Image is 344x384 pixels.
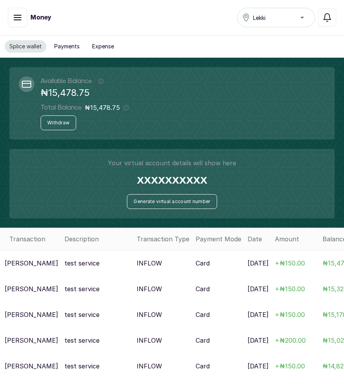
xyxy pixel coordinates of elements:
h2: Total Balance [41,103,82,112]
p: [PERSON_NAME] [5,310,58,319]
p: ₦15,478.75 [41,86,129,100]
button: Payments [50,40,84,53]
p: [DATE] [248,336,269,345]
button: Withdraw [41,115,76,130]
p: [DATE] [248,361,269,371]
p: test service [64,258,100,268]
p: test service [64,310,100,319]
p: Card [196,336,210,345]
p: test service [64,284,100,294]
button: Splice wallet [5,40,46,53]
span: + ₦200.00 [275,336,306,344]
p: INFLOW [137,284,162,294]
p: test service [64,361,100,371]
button: Lekki [237,8,315,27]
p: [PERSON_NAME] [5,336,58,345]
span: + ₦150.00 [275,259,305,267]
div: Transaction [9,234,58,244]
p: [DATE] [248,284,269,294]
p: ₦15,478.75 [85,103,120,112]
p: INFLOW [137,258,162,268]
p: INFLOW [137,336,162,345]
p: INFLOW [137,361,162,371]
button: Expense [87,40,119,53]
p: INFLOW [137,310,162,319]
span: + ₦150.00 [275,285,305,293]
p: Card [196,258,210,268]
div: Transaction Type [137,234,189,244]
p: [DATE] [248,310,269,319]
h2: Available Balance [41,76,92,86]
h1: Money [30,13,51,22]
p: [PERSON_NAME] [5,258,58,268]
p: Your virtual account details will show here [108,158,236,168]
p: Card [196,361,210,371]
p: Card [196,310,210,319]
span: Lekki [253,14,266,22]
p: Card [196,284,210,294]
p: [PERSON_NAME] [5,361,58,371]
h2: XXXXXXXXXX [137,174,207,188]
p: [DATE] [248,258,269,268]
span: + ₦150.00 [275,311,305,319]
p: [PERSON_NAME] [5,284,58,294]
span: + ₦150.00 [275,362,305,370]
div: Payment Mode [196,234,241,244]
p: test service [64,336,100,345]
div: Date [248,234,269,244]
div: Description [64,234,130,244]
button: Generate virtual account number [127,194,217,209]
div: Amount [275,234,316,244]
